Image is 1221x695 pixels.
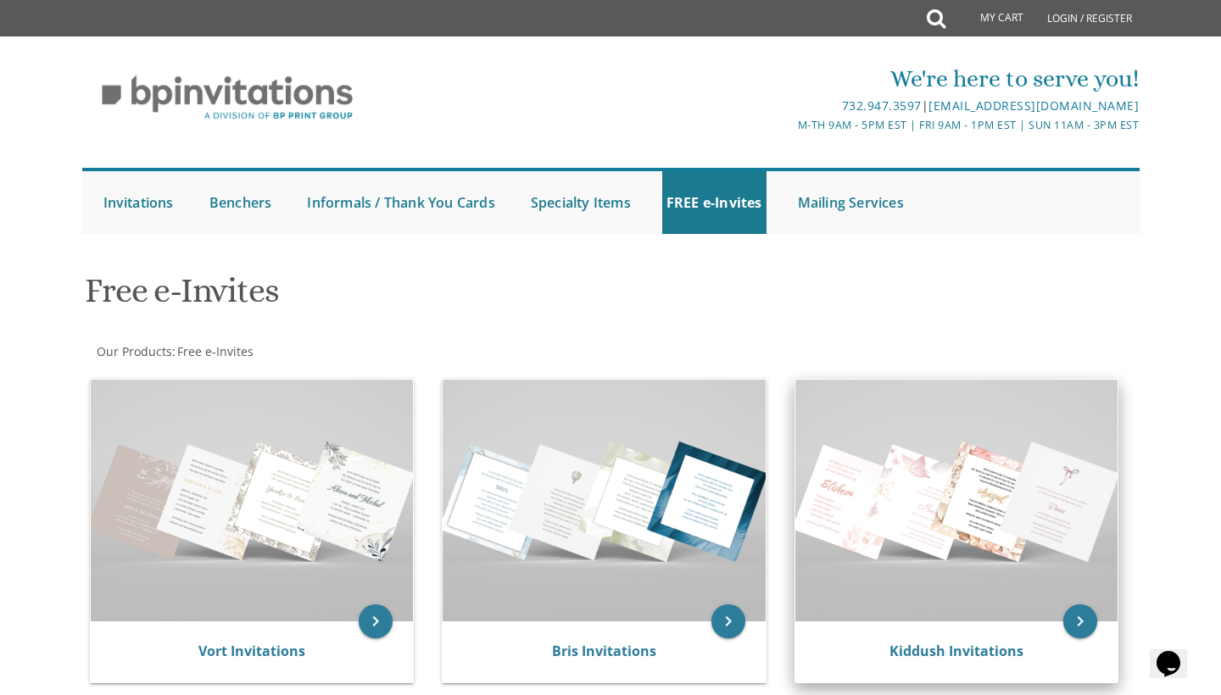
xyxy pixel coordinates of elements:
[662,171,767,234] a: FREE e-Invites
[552,642,656,660] a: Bris Invitations
[443,380,766,621] img: Bris Invitations
[177,343,254,359] span: Free e-Invites
[1063,604,1097,638] a: keyboard_arrow_right
[82,63,373,133] img: BP Invitation Loft
[91,380,414,621] img: Vort Invitations
[527,171,635,234] a: Specialty Items
[95,343,172,359] a: Our Products
[928,97,1139,114] a: [EMAIL_ADDRESS][DOMAIN_NAME]
[359,604,393,638] a: keyboard_arrow_right
[435,116,1139,134] div: M-Th 9am - 5pm EST | Fri 9am - 1pm EST | Sun 11am - 3pm EST
[176,343,254,359] a: Free e-Invites
[99,171,178,234] a: Invitations
[435,96,1139,116] div: |
[85,272,777,322] h1: Free e-Invites
[82,343,611,360] div: :
[842,97,922,114] a: 732.947.3597
[889,642,1023,660] a: Kiddush Invitations
[1150,627,1204,678] iframe: chat widget
[435,62,1139,96] div: We're here to serve you!
[303,171,499,234] a: Informals / Thank You Cards
[795,380,1118,621] img: Kiddush Invitations
[198,642,305,660] a: Vort Invitations
[794,171,908,234] a: Mailing Services
[711,604,745,638] a: keyboard_arrow_right
[944,2,1035,36] a: My Cart
[205,171,276,234] a: Benchers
